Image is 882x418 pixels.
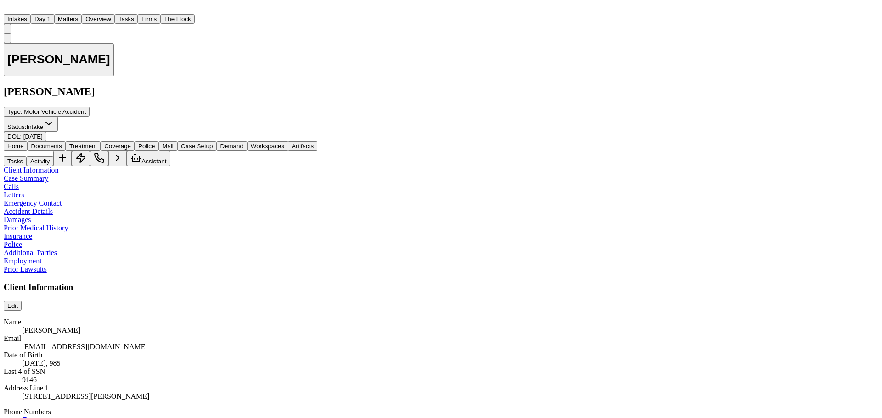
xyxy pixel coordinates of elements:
[115,14,138,24] button: Tasks
[24,108,86,115] span: Motor Vehicle Accident
[4,43,114,77] button: Edit matter name
[4,107,90,117] button: Edit Type: Motor Vehicle Accident
[4,216,31,223] a: Damages
[4,351,878,359] dt: Date of Birth
[4,408,51,416] span: Phone Numbers
[7,52,110,67] h1: [PERSON_NAME]
[90,151,108,166] button: Make a Call
[138,143,155,150] span: Police
[4,282,878,292] h3: Client Information
[4,207,53,215] a: Accident Details
[4,224,68,232] a: Prior Medical History
[69,143,97,150] span: Treatment
[104,143,131,150] span: Coverage
[162,143,173,150] span: Mail
[7,143,24,150] span: Home
[31,143,62,150] span: Documents
[7,302,18,309] span: Edit
[4,166,59,174] a: Client Information
[23,133,43,140] span: [DATE]
[4,240,22,248] a: Police
[7,108,23,115] span: Type :
[54,14,82,24] button: Matters
[4,368,878,376] dt: Last 4 of SSN
[4,33,11,43] button: Copy Matter ID
[4,249,57,256] a: Additional Parties
[54,15,82,22] a: Matters
[4,265,47,273] a: Prior Lawsuits
[7,123,27,130] span: Status:
[82,15,115,22] a: Overview
[181,143,213,150] span: Case Setup
[4,183,19,190] a: Calls
[82,14,115,24] button: Overview
[4,6,15,14] a: Home
[4,232,32,240] a: Insurance
[138,14,160,24] button: Firms
[160,15,195,22] a: The Flock
[27,123,43,130] span: Intake
[22,376,878,384] div: 9146
[4,4,15,12] img: Finch Logo
[4,318,878,326] dt: Name
[4,384,878,392] dt: Address Line 1
[4,117,58,132] button: Change status from Intake
[4,199,62,207] a: Emergency Contact
[31,15,54,22] a: Day 1
[22,326,878,334] div: [PERSON_NAME]
[72,151,90,166] button: Create Immediate Task
[138,15,160,22] a: Firms
[4,85,878,98] h2: [PERSON_NAME]
[141,158,166,165] span: Assistant
[160,14,195,24] button: The Flock
[53,151,72,166] button: Add Task
[4,156,27,166] button: Tasks
[4,15,31,22] a: Intakes
[4,132,46,141] button: Edit DOL: 2025-08-04
[22,392,878,401] div: [STREET_ADDRESS][PERSON_NAME]
[115,15,138,22] a: Tasks
[220,143,243,150] span: Demand
[251,143,284,150] span: Workspaces
[127,151,170,166] button: Assistant
[22,343,878,351] div: [EMAIL_ADDRESS][DOMAIN_NAME]
[4,174,48,182] a: Case Summary
[4,334,878,343] dt: Email
[27,156,53,166] button: Activity
[7,133,22,140] span: DOL :
[4,301,22,311] button: Edit
[31,14,54,24] button: Day 1
[292,143,314,150] span: Artifacts
[22,359,878,368] div: [DATE], 985
[4,257,42,265] a: Employment
[4,191,24,199] a: Letters
[4,14,31,24] button: Intakes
